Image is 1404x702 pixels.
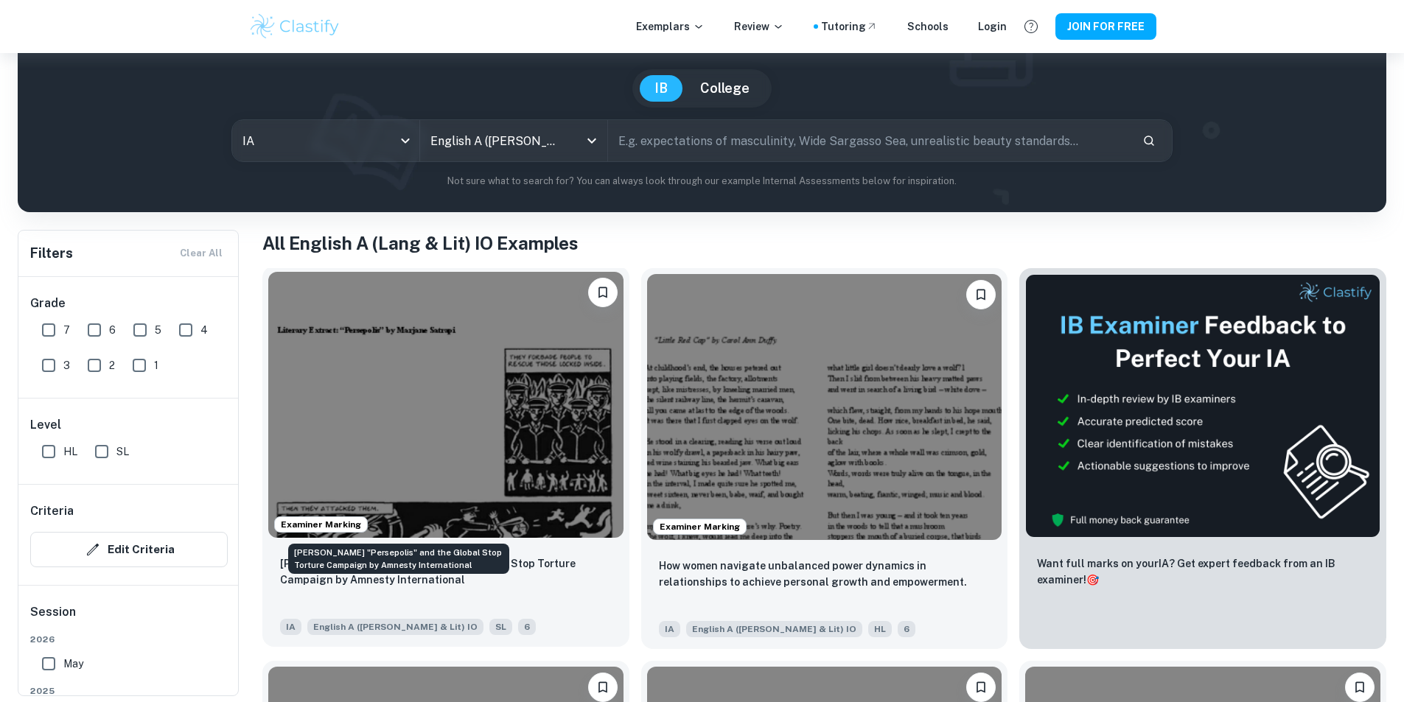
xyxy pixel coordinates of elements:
span: 4 [200,322,208,338]
span: 2025 [30,684,228,698]
div: IA [232,120,419,161]
span: 2 [109,357,115,373]
button: Please log in to bookmark exemplars [1345,673,1375,702]
span: English A ([PERSON_NAME] & Lit) IO [307,619,483,635]
button: Open [581,130,602,151]
h1: All English A (Lang & Lit) IO Examples [262,230,1386,256]
h6: Level [30,416,228,434]
p: How women navigate unbalanced power dynamics in relationships to achieve personal growth and empo... [659,558,991,590]
h6: Grade [30,295,228,312]
div: [PERSON_NAME] "Persepolis" and the Global Stop Torture Campaign by Amnesty International [288,544,509,574]
span: May [63,656,83,672]
span: Examiner Marking [654,520,746,533]
button: Search [1136,128,1162,153]
h6: Session [30,603,228,633]
a: Tutoring [821,18,878,35]
p: Want full marks on your IA ? Get expert feedback from an IB examiner! [1037,555,1369,588]
p: Marjane Satrapi's "Persepolis" and the Global Stop Torture Campaign by Amnesty International [280,555,612,588]
button: College [685,75,764,102]
p: Exemplars [636,18,705,35]
span: 6 [518,619,536,635]
h6: Filters [30,243,73,264]
span: 🎯 [1086,574,1099,586]
span: Examiner Marking [275,518,367,531]
span: SL [116,443,129,460]
span: HL [868,621,892,637]
p: Review [734,18,784,35]
img: English A (Lang & Lit) IO IA example thumbnail: How women navigate unbalanced power dyna [647,274,1002,540]
span: 3 [63,357,70,373]
a: Examiner MarkingPlease log in to bookmark exemplarsHow women navigate unbalanced power dynamics i... [641,268,1008,649]
button: Please log in to bookmark exemplars [588,673,618,702]
a: ThumbnailWant full marks on yourIA? Get expert feedback from an IB examiner! [1019,268,1386,649]
span: SL [489,619,512,635]
img: English A (Lang & Lit) IO IA example thumbnail: Marjane Satrapi's "Persepolis" and the G [268,272,624,538]
img: Thumbnail [1025,274,1380,538]
span: IA [280,619,301,635]
button: Please log in to bookmark exemplars [966,673,996,702]
a: Examiner MarkingPlease log in to bookmark exemplarsMarjane Satrapi's "Persepolis" and the Global ... [262,268,629,649]
span: IA [659,621,680,637]
span: 5 [155,322,161,338]
button: JOIN FOR FREE [1055,13,1156,40]
button: Edit Criteria [30,532,228,567]
h6: Criteria [30,502,74,520]
button: Please log in to bookmark exemplars [966,280,996,309]
input: E.g. expectations of masculinity, Wide Sargasso Sea, unrealistic beauty standards... [608,120,1131,161]
span: English A ([PERSON_NAME] & Lit) IO [686,621,862,637]
span: 6 [109,322,116,338]
button: IB [640,75,682,102]
span: 2026 [30,633,228,646]
img: Clastify logo [248,12,342,41]
a: Schools [907,18,949,35]
button: Please log in to bookmark exemplars [588,278,618,307]
button: Help and Feedback [1019,14,1044,39]
p: Not sure what to search for? You can always look through our example Internal Assessments below f... [29,174,1375,189]
span: HL [63,443,77,460]
a: Login [978,18,1007,35]
span: 6 [898,621,915,637]
span: 1 [154,357,158,373]
span: 7 [63,322,70,338]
